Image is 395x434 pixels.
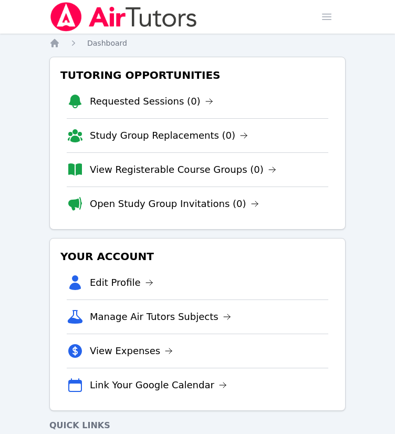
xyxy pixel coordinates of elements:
img: Air Tutors [49,2,198,32]
a: Requested Sessions (0) [90,94,213,109]
h3: Tutoring Opportunities [58,66,337,85]
h4: Quick Links [49,419,346,432]
span: Dashboard [87,39,127,47]
nav: Breadcrumb [49,38,346,48]
a: Open Study Group Invitations (0) [90,197,259,211]
a: Link Your Google Calendar [90,378,227,392]
a: Dashboard [87,38,127,48]
a: View Expenses [90,344,173,358]
a: Edit Profile [90,275,153,290]
a: View Registerable Course Groups (0) [90,162,276,177]
a: Study Group Replacements (0) [90,128,248,143]
a: Manage Air Tutors Subjects [90,309,231,324]
h3: Your Account [58,247,337,266]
